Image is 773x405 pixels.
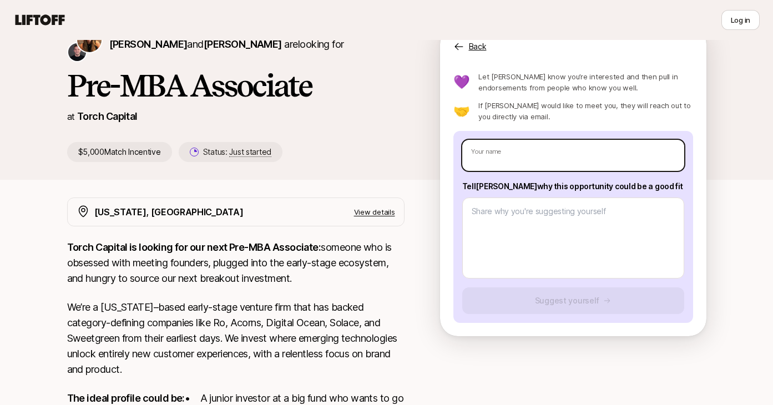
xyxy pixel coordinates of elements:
[721,10,760,30] button: Log in
[68,43,86,61] img: Christopher Harper
[469,40,487,53] p: Back
[67,240,405,286] p: someone who is obsessed with meeting founders, plugged into the early-stage ecosystem, and hungry...
[478,100,693,122] p: If [PERSON_NAME] would like to meet you, they will reach out to you directly via email.
[67,300,405,377] p: We’re a [US_STATE]–based early-stage venture firm that has backed category-defining companies lik...
[462,180,684,193] p: Tell [PERSON_NAME] why this opportunity could be a good fit
[67,142,172,162] p: $5,000 Match Incentive
[67,392,185,404] strong: The ideal profile could be:
[67,241,321,253] strong: Torch Capital is looking for our next Pre-MBA Associate:
[187,38,281,50] span: and
[109,38,188,50] span: [PERSON_NAME]
[67,109,75,124] p: at
[478,71,693,93] p: Let [PERSON_NAME] know you’re interested and then pull in endorsements from people who know you w...
[77,28,102,52] img: Katie Reiner
[204,38,282,50] span: [PERSON_NAME]
[354,206,395,217] p: View details
[229,147,271,157] span: Just started
[453,75,470,89] p: 💜
[203,145,271,159] p: Status:
[77,110,138,122] a: Torch Capital
[109,37,344,52] p: are looking for
[453,104,470,118] p: 🤝
[67,69,405,102] h1: Pre-MBA Associate
[94,205,244,219] p: [US_STATE], [GEOGRAPHIC_DATA]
